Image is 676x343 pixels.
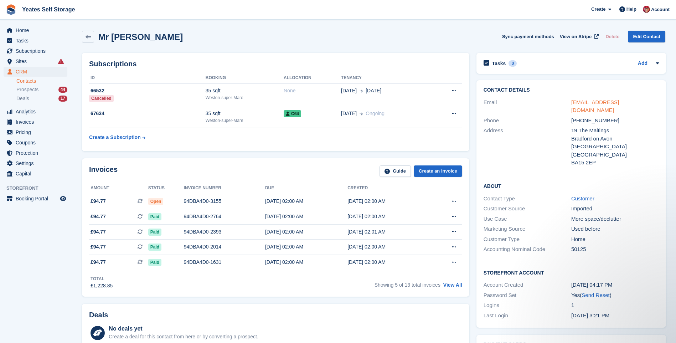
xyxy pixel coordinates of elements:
div: 94DBA4D0-2014 [184,243,265,251]
th: Due [265,183,347,194]
span: Storefront [6,185,71,192]
div: [GEOGRAPHIC_DATA] [571,143,659,151]
div: [DATE] 02:01 AM [347,228,430,236]
div: Last Login [484,312,571,320]
span: Subscriptions [16,46,58,56]
th: Allocation [284,72,341,84]
span: Coupons [16,138,58,148]
a: Create a Subscription [89,131,145,144]
div: [DATE] 04:17 PM [571,281,659,289]
span: ( ) [580,292,611,298]
div: More space/declutter [571,215,659,223]
a: Guide [380,165,411,177]
i: Smart entry sync failures have occurred [58,58,64,64]
div: Contact Type [484,195,571,203]
div: [DATE] 02:00 AM [347,243,430,251]
span: Pricing [16,127,58,137]
div: 94DBA4D0-2764 [184,213,265,220]
span: Paid [148,213,161,220]
div: 67634 [89,110,206,117]
th: Invoice number [184,183,265,194]
a: Add [638,60,647,68]
div: Cancelled [89,95,114,102]
a: Edit Contact [628,31,665,42]
h2: Invoices [89,165,118,177]
div: Accounting Nominal Code [484,245,571,254]
a: Preview store [59,194,67,203]
div: [DATE] 02:00 AM [347,213,430,220]
a: Customer [571,195,594,201]
div: Phone [484,117,571,125]
span: Ongoing [366,111,385,116]
div: 0 [509,60,517,67]
div: Address [484,127,571,167]
a: [EMAIL_ADDRESS][DOMAIN_NAME] [571,99,619,113]
div: Imported [571,205,659,213]
div: [PHONE_NUMBER] [571,117,659,125]
div: 35 sqft [206,87,284,94]
a: View All [443,282,462,288]
div: [GEOGRAPHIC_DATA] [571,151,659,159]
div: 94DBA4D0-1631 [184,258,265,266]
div: None [284,87,341,94]
div: Weston-super-Mare [206,94,284,101]
h2: Mr [PERSON_NAME] [98,32,183,42]
span: [DATE] [341,110,357,117]
th: Amount [89,183,148,194]
div: 17 [58,96,67,102]
a: menu [4,107,67,117]
span: £94.77 [91,213,106,220]
a: menu [4,148,67,158]
th: Tenancy [341,72,431,84]
span: Tasks [16,36,58,46]
div: [DATE] 02:00 AM [265,213,347,220]
div: [DATE] 02:00 AM [265,198,347,205]
h2: Subscriptions [89,60,462,68]
div: Weston-super-Mare [206,117,284,124]
div: [DATE] 02:00 AM [265,258,347,266]
h2: Contact Details [484,87,659,93]
th: Status [148,183,184,194]
a: View on Stripe [557,31,600,42]
div: Account Created [484,281,571,289]
div: BA15 2EP [571,159,659,167]
a: menu [4,25,67,35]
div: 19 The Maltings [571,127,659,135]
div: [DATE] 02:00 AM [265,228,347,236]
time: 2025-03-06 15:21:57 UTC [571,312,609,318]
h2: Storefront Account [484,269,659,276]
a: menu [4,67,67,77]
a: menu [4,158,67,168]
span: Settings [16,158,58,168]
div: Password Set [484,291,571,300]
div: Email [484,98,571,114]
span: View on Stripe [560,33,592,40]
div: 94DBA4D0-3155 [184,198,265,205]
span: Protection [16,148,58,158]
a: Send Reset [582,292,609,298]
span: Capital [16,169,58,179]
a: menu [4,194,67,204]
div: Used before [571,225,659,233]
button: Delete [603,31,622,42]
th: ID [89,72,206,84]
div: 35 sqft [206,110,284,117]
a: Contacts [16,78,67,85]
a: menu [4,169,67,179]
a: Deals 17 [16,95,67,102]
div: 50125 [571,245,659,254]
h2: Tasks [492,60,506,67]
span: £94.77 [91,228,106,236]
div: Create a deal for this contact from here or by converting a prospect. [109,333,258,341]
span: Create [591,6,605,13]
th: Created [347,183,430,194]
span: Deals [16,95,29,102]
div: Customer Type [484,235,571,244]
span: Help [626,6,636,13]
div: Logins [484,301,571,309]
div: £1,228.85 [91,282,113,290]
a: Yeates Self Storage [19,4,78,15]
span: [DATE] [341,87,357,94]
a: Create an Invoice [414,165,462,177]
span: £94.77 [91,243,106,251]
